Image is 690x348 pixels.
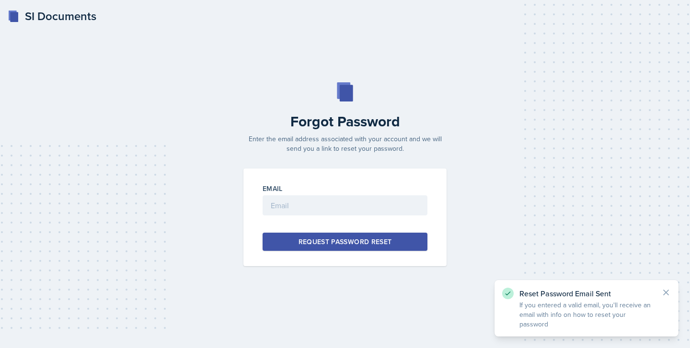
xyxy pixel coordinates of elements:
[263,184,283,193] label: Email
[238,113,452,130] h2: Forgot Password
[263,233,427,251] button: Request Password Reset
[519,289,654,298] p: Reset Password Email Sent
[8,8,96,25] a: SI Documents
[519,300,654,329] p: If you entered a valid email, you'll receive an email with info on how to reset your password
[238,134,452,153] p: Enter the email address associated with your account and we will send you a link to reset your pa...
[299,237,392,247] div: Request Password Reset
[263,195,427,215] input: Email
